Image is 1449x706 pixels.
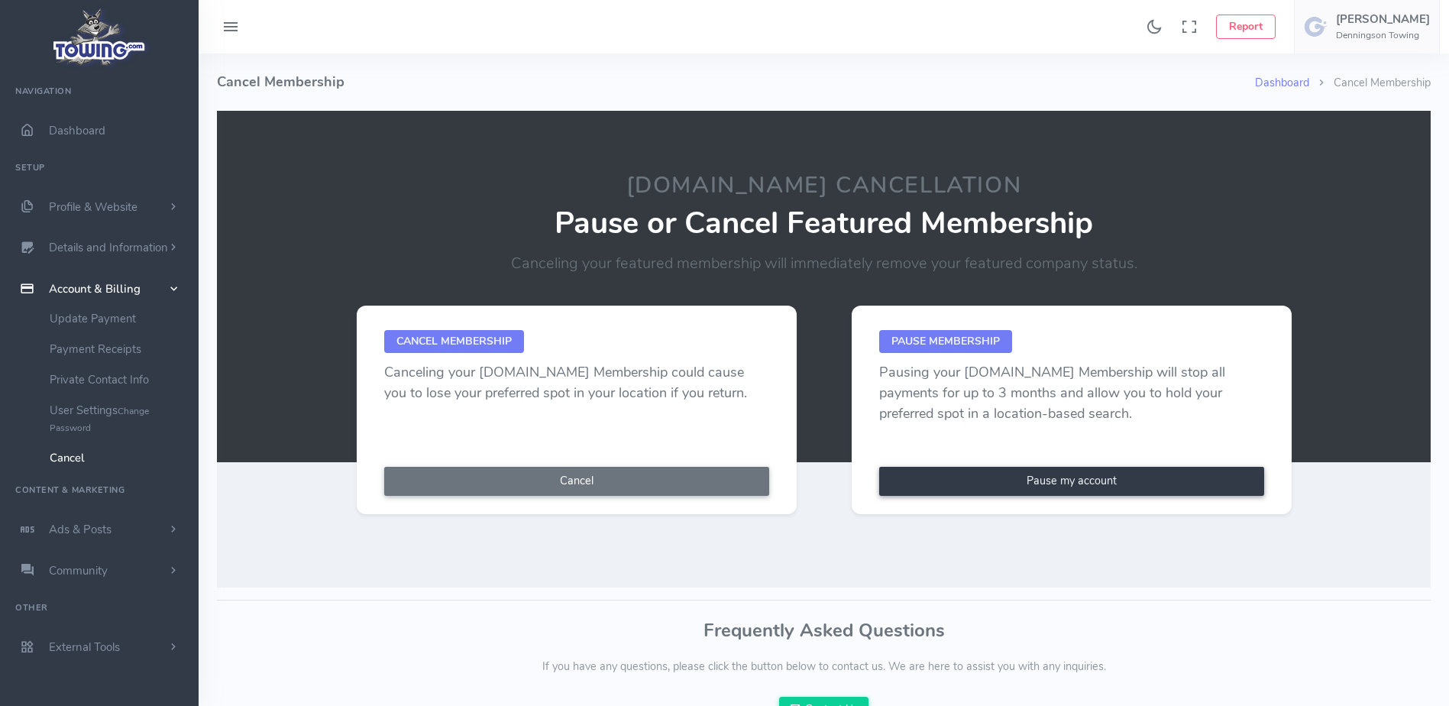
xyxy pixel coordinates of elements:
a: Payment Receipts [38,334,199,364]
span: Cancel Membership [384,330,524,353]
p: Canceling your [DOMAIN_NAME] Membership could cause you to lose your preferred spot in your locat... [384,362,769,403]
p: Pausing your [DOMAIN_NAME] Membership will stop all payments for up to 3 months and allow you to ... [879,362,1264,424]
p: Canceling your featured membership will immediately remove your featured company status. [329,252,1319,275]
p: If you have any questions, please click the button below to contact us. We are here to assist you... [217,659,1431,675]
span: Pause Membership [879,330,1012,353]
img: user-image [1304,15,1328,39]
span: Ads & Posts [49,522,112,537]
h6: Denningson Towing [1336,31,1430,40]
h3: Frequently Asked Questions [217,620,1431,640]
h5: [PERSON_NAME] [1336,13,1430,25]
span: Details and Information [49,241,168,256]
a: Pause my account [879,467,1264,496]
li: Cancel Membership [1309,75,1431,92]
a: User SettingsChange Password [38,395,199,442]
h2: [DOMAIN_NAME] Cancellation [329,173,1319,199]
button: Report [1216,15,1276,39]
a: Dashboard [1255,75,1309,90]
img: logo [48,5,151,70]
button: Cancel [384,467,769,496]
a: Private Contact Info [38,364,199,395]
span: Profile & Website [49,199,137,215]
span: Community [49,563,108,578]
a: Update Payment [38,303,199,334]
h4: Cancel Membership [217,53,1255,111]
span: Account & Billing [49,281,141,296]
span: External Tools [49,640,120,655]
p: Pause or Cancel Featured Membership [329,206,1319,240]
a: Cancel [38,442,199,473]
span: Dashboard [49,123,105,138]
